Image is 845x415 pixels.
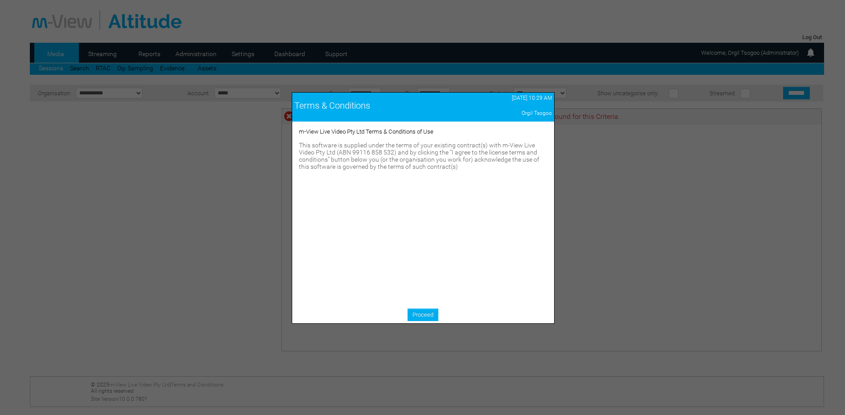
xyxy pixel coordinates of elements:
[805,47,816,58] img: bell24.png
[299,128,433,135] span: m-View Live Video Pty Ltd Terms & Conditions of Use
[294,100,458,111] div: Terms & Conditions
[461,108,554,118] td: Orgil Tsogoo
[299,142,539,170] span: This software is supplied under the terms of your existing contract(s) with m-View Live Video Pty...
[408,309,438,321] a: Proceed
[461,93,554,103] td: [DATE] 10:29 AM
